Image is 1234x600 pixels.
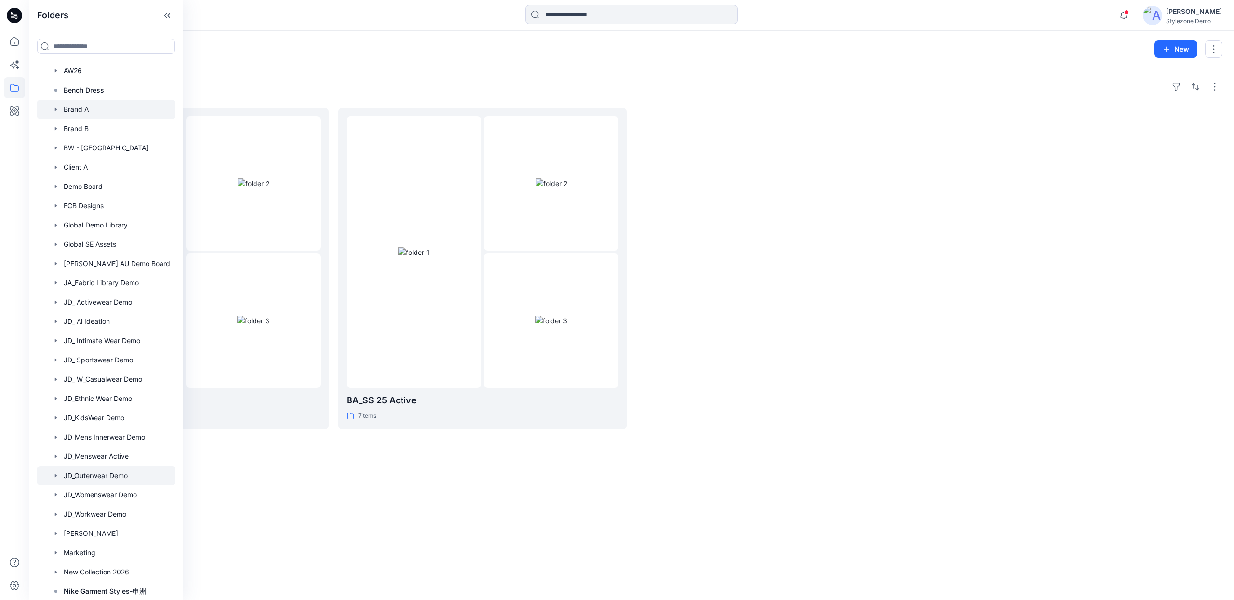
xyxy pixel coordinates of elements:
p: BA_SS 25 Active [347,394,618,407]
img: folder 3 [237,316,269,326]
p: Nike Garment Styles-申洲 [64,586,146,597]
p: BA_SS 26 Active [49,394,321,407]
div: Stylezone Demo [1166,17,1222,25]
div: [PERSON_NAME] [1166,6,1222,17]
p: 7 items [358,411,376,421]
button: New [1154,40,1197,58]
img: avatar [1143,6,1162,25]
img: folder 1 [398,247,429,257]
a: folder 1folder 2folder 3BA_SS 26 Active5items [40,108,329,429]
a: folder 1folder 2folder 3BA_SS 25 Active7items [338,108,627,429]
img: folder 2 [238,178,269,188]
img: folder 2 [536,178,567,188]
p: Bench Dress [64,84,104,96]
img: folder 3 [535,316,567,326]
